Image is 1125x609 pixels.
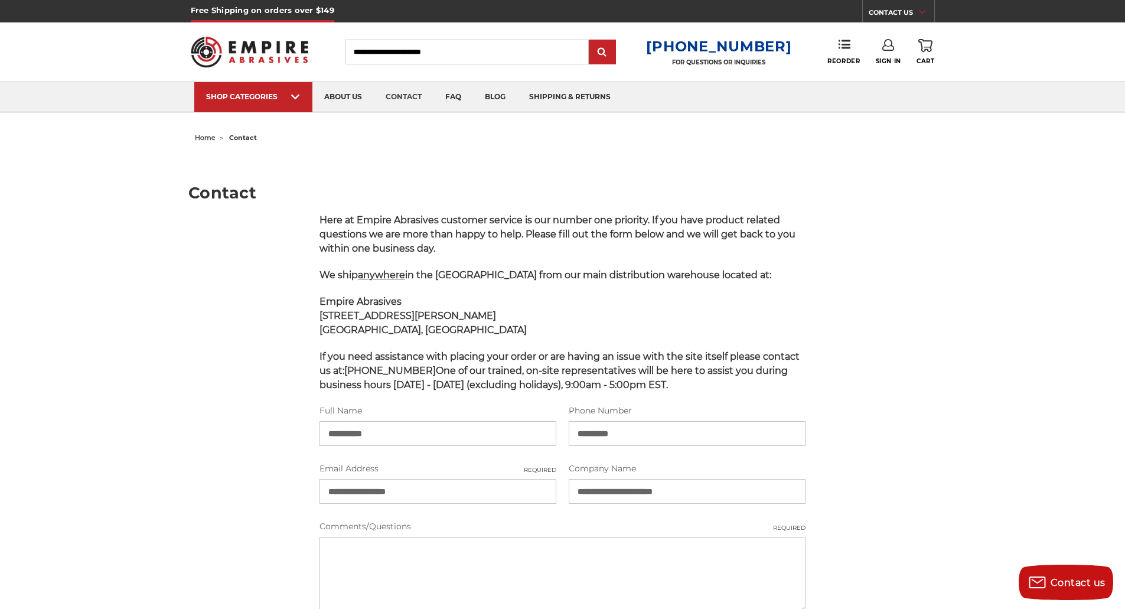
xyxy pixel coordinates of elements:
h1: Contact [188,185,937,201]
a: contact [374,82,433,112]
small: Required [773,523,806,532]
span: Here at Empire Abrasives customer service is our number one priority. If you have product related... [319,214,795,254]
button: Contact us [1019,565,1113,600]
span: Sign In [876,57,901,65]
div: SHOP CATEGORIES [206,92,301,101]
p: FOR QUESTIONS OR INQUIRIES [646,58,791,66]
a: [PHONE_NUMBER] [646,38,791,55]
label: Email Address [319,463,556,475]
a: about us [312,82,374,112]
span: We ship in the [GEOGRAPHIC_DATA] from our main distribution warehouse located at: [319,269,771,281]
a: shipping & returns [517,82,622,112]
a: CONTACT US [869,6,934,22]
a: blog [473,82,517,112]
span: Cart [917,57,934,65]
span: anywhere [358,269,405,281]
span: Empire Abrasives [319,296,402,307]
label: Phone Number [569,405,806,417]
small: Required [524,465,556,474]
span: Reorder [827,57,860,65]
a: home [195,133,216,142]
strong: [PHONE_NUMBER] [344,365,436,376]
input: Submit [591,41,614,64]
a: faq [433,82,473,112]
label: Comments/Questions [319,520,806,533]
label: Company Name [569,463,806,475]
label: Full Name [319,405,556,417]
a: Reorder [827,39,860,64]
span: Contact us [1051,577,1106,588]
strong: [STREET_ADDRESS][PERSON_NAME] [GEOGRAPHIC_DATA], [GEOGRAPHIC_DATA] [319,310,527,336]
img: Empire Abrasives [191,29,309,75]
span: contact [229,133,257,142]
a: Cart [917,39,934,65]
span: If you need assistance with placing your order or are having an issue with the site itself please... [319,351,800,390]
